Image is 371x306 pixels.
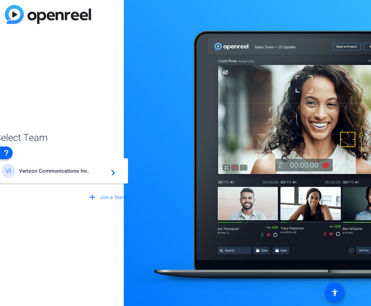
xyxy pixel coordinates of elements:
[331,288,339,297] mat-icon: accessibility
[19,168,107,174] span: Verizon Communications Inc.
[88,193,97,202] mat-icon: add
[100,194,126,201] span: Join a Team
[85,191,129,204] button: Join a Team
[107,167,115,175] mat-icon: navigate_next
[5,5,91,24] img: blue-gradient.svg
[1,164,15,178] div: VI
